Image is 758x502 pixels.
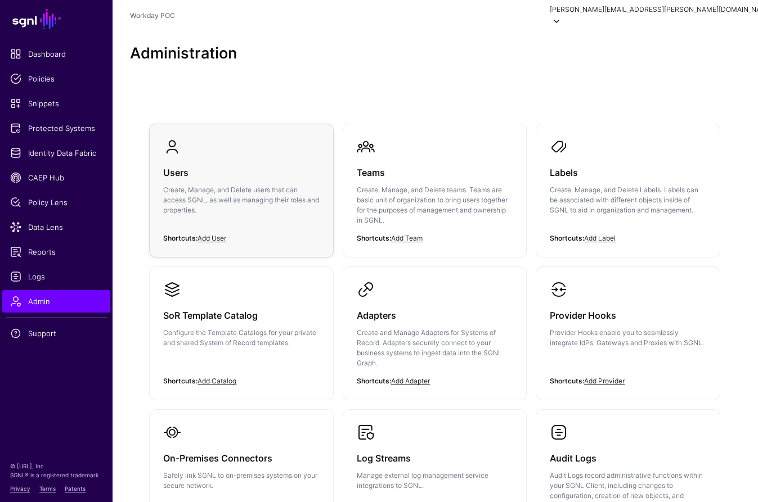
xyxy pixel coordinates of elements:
[10,123,102,134] span: Protected Systems
[2,191,110,214] a: Policy Lens
[2,117,110,139] a: Protected Systems
[357,328,513,368] p: Create and Manage Adapters for Systems of Record. Adapters securely connect to your business syst...
[2,265,110,288] a: Logs
[10,197,102,208] span: Policy Lens
[10,246,102,257] span: Reports
[2,92,110,115] a: Snippets
[357,234,391,242] strong: Shortcuts:
[10,485,30,492] a: Privacy
[65,485,86,492] a: Patents
[550,450,706,466] h3: Audit Logs
[391,234,423,242] a: Add Team
[198,377,236,385] a: Add Catalog
[2,241,110,263] a: Reports
[130,44,739,62] h2: Administration
[10,48,102,60] span: Dashboard
[10,98,102,109] span: Snippets
[7,7,106,31] a: SGNL
[357,377,391,385] strong: Shortcuts:
[163,377,198,385] strong: Shortcuts:
[130,11,175,20] a: Workday POC
[2,43,110,65] a: Dashboard
[163,185,319,215] p: Create, Manage, and Delete users that can access SGNL, as well as managing their roles and proper...
[10,296,102,307] span: Admin
[150,267,333,379] a: SoR Template CatalogConfigure the Template Catalogs for your private and shared System of Record ...
[198,234,226,242] a: Add User
[357,185,513,225] p: Create, Manage, and Delete teams. Teams are basic unit of organization to bring users together fo...
[357,165,513,180] h3: Teams
[536,124,719,247] a: LabelsCreate, Manage, and Delete Labels. Labels can be associated with different objects inside o...
[343,124,526,257] a: TeamsCreate, Manage, and Delete teams. Teams are basic unit of organization to bring users togeth...
[550,328,706,348] p: Provider Hooks enable you to seamlessly integrate IdPs, Gateways and Proxies with SGNL.
[39,485,56,492] a: Terms
[584,377,625,385] a: Add Provider
[10,172,102,183] span: CAEP Hub
[10,462,102,471] p: © [URL], Inc
[357,307,513,323] h3: Adapters
[10,471,102,480] p: SGNL® is a registered trademark
[10,73,102,84] span: Policies
[163,234,198,242] strong: Shortcuts:
[10,271,102,282] span: Logs
[163,307,319,323] h3: SoR Template Catalog
[550,377,584,385] strong: Shortcuts:
[343,267,526,400] a: AdaptersCreate and Manage Adapters for Systems of Record. Adapters securely connect to your busin...
[163,450,319,466] h3: On-Premises Connectors
[163,471,319,491] p: Safely link SGNL to on-premises systems on your secure network.
[550,185,706,215] p: Create, Manage, and Delete Labels. Labels can be associated with different objects inside of SGNL...
[10,147,102,159] span: Identity Data Fabric
[163,165,319,180] h3: Users
[2,166,110,189] a: CAEP Hub
[10,328,102,339] span: Support
[391,377,430,385] a: Add Adapter
[550,307,706,323] h3: Provider Hooks
[584,234,616,242] a: Add Label
[10,221,102,233] span: Data Lens
[2,216,110,238] a: Data Lens
[2,67,110,90] a: Policies
[150,124,333,247] a: UsersCreate, Manage, and Delete users that can access SGNL, as well as managing their roles and p...
[2,290,110,313] a: Admin
[2,142,110,164] a: Identity Data Fabric
[357,471,513,491] p: Manage external log management service integrations to SGNL.
[550,165,706,180] h3: Labels
[163,328,319,348] p: Configure the Template Catalogs for your private and shared System of Record templates.
[536,267,719,379] a: Provider HooksProvider Hooks enable you to seamlessly integrate IdPs, Gateways and Proxies with S...
[357,450,513,466] h3: Log Streams
[550,234,584,242] strong: Shortcuts:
